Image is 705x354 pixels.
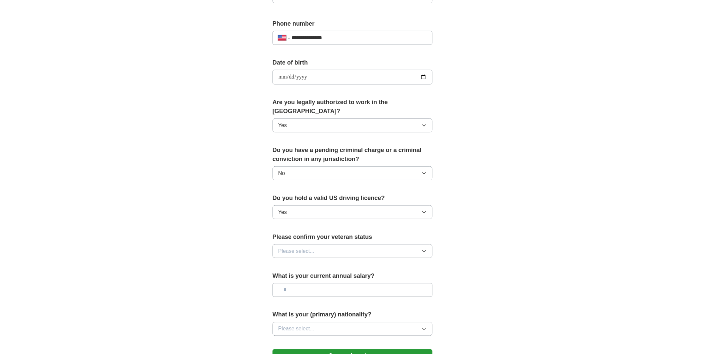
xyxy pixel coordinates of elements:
[273,233,432,242] label: Please confirm your veteran status
[273,205,432,219] button: Yes
[278,169,285,177] span: No
[273,244,432,258] button: Please select...
[273,118,432,132] button: Yes
[278,208,287,216] span: Yes
[273,271,432,280] label: What is your current annual salary?
[273,98,432,116] label: Are you legally authorized to work in the [GEOGRAPHIC_DATA]?
[273,194,432,203] label: Do you hold a valid US driving licence?
[278,121,287,129] span: Yes
[273,166,432,180] button: No
[273,58,432,67] label: Date of birth
[273,310,432,319] label: What is your (primary) nationality?
[273,146,432,164] label: Do you have a pending criminal charge or a criminal conviction in any jurisdiction?
[273,19,432,28] label: Phone number
[273,322,432,336] button: Please select...
[278,247,315,255] span: Please select...
[278,325,315,333] span: Please select...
